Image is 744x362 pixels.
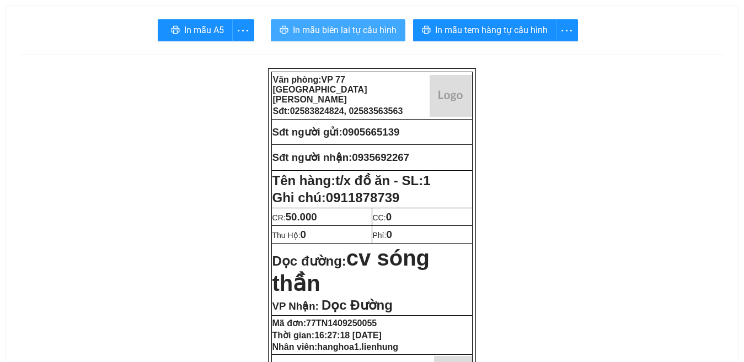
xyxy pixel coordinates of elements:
strong: Thời gian: [272,331,382,340]
span: In mẫu A5 [184,23,224,37]
span: more [233,24,254,37]
span: Thu Hộ: [272,231,306,240]
span: 16:27:18 [DATE] [314,331,382,340]
span: more [556,24,577,37]
span: cv sóng thần [272,246,430,295]
strong: Dọc đường: [272,253,430,294]
img: logo [430,75,472,117]
span: printer [422,25,431,36]
span: 77TN1409250055 [306,318,377,328]
button: more [232,19,254,41]
span: Phí: [373,231,392,240]
span: 50.000 [286,211,317,223]
span: In mẫu biên lai tự cấu hình [293,23,397,37]
span: In mẫu tem hàng tự cấu hình [435,23,548,37]
strong: Mã đơn: [272,318,377,328]
strong: Nhân viên: [272,342,398,352]
span: printer [280,25,288,36]
strong: Tên hàng: [272,173,431,188]
button: printerIn mẫu biên lai tự cấu hình [271,19,405,41]
span: 1 [423,173,430,188]
span: VP Nhận: [272,300,319,312]
span: CC: [373,213,392,222]
span: 0905665139 [342,126,400,138]
span: 0 [386,211,392,223]
button: printerIn mẫu tem hàng tự cấu hình [413,19,556,41]
span: CR: [272,213,317,222]
span: Ghi chú: [272,190,400,205]
span: 0 [301,229,306,240]
span: printer [171,25,180,36]
span: 0 [386,229,392,240]
strong: Sđt người nhận: [272,152,352,163]
span: Dọc Đường [322,298,393,312]
strong: Văn phòng: [273,75,367,104]
span: 0935692267 [352,152,409,163]
strong: Sđt người gửi: [272,126,342,138]
span: t/x đồ ăn - SL: [335,173,430,188]
button: printerIn mẫu A5 [158,19,233,41]
span: 02583824824, 02583563563 [290,106,403,116]
span: hanghoa1.lienhung [317,342,398,352]
span: VP 77 [GEOGRAPHIC_DATA][PERSON_NAME] [273,75,367,104]
button: more [556,19,578,41]
span: 0911878739 [326,190,399,205]
strong: Sđt: [273,106,403,116]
